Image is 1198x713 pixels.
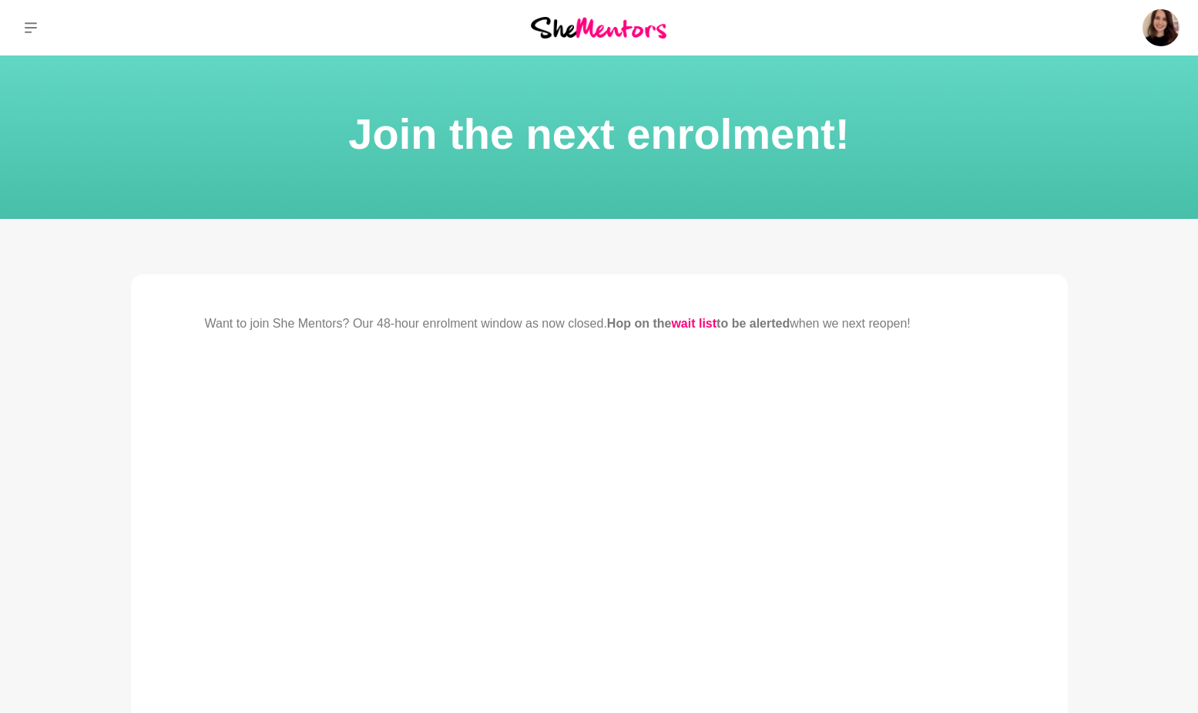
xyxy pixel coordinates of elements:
[18,105,1180,163] h1: Join the next enrolment!
[1143,9,1180,46] img: Ali Adey
[671,317,716,330] a: wait list
[205,314,911,333] p: Want to join She Mentors? Our 48-hour enrolment window as now closed. when we next reopen!
[607,317,790,330] strong: Hop on the to be alerted
[531,17,666,38] img: She Mentors Logo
